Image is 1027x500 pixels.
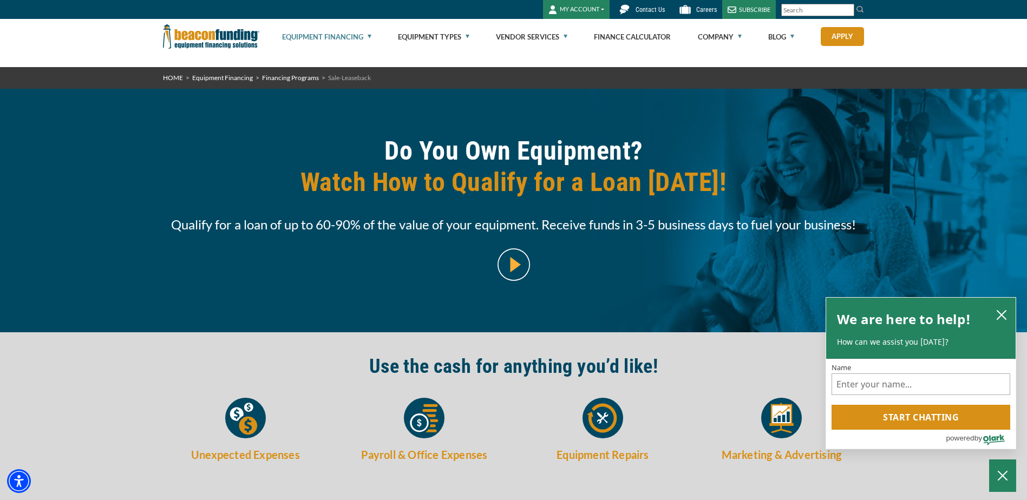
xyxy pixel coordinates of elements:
img: Payroll & Office Expenses [404,398,444,438]
button: Start chatting [832,405,1010,430]
a: Company [698,19,742,54]
div: Accessibility Menu [7,469,31,493]
span: by [974,431,982,445]
span: Sale-Leaseback [328,74,371,82]
a: Equipment Financing [282,19,371,54]
img: Equipment Repairs [583,398,623,438]
input: Name [832,373,1010,395]
h5: Unexpected Expenses [163,446,329,463]
img: Marketing & Advertising [761,398,802,438]
h5: Equipment Repairs [520,446,686,463]
a: Finance Calculator [594,19,671,54]
a: Powered by Olark - open in a new tab [946,430,1016,449]
img: Beacon Funding Corporation logo [163,19,259,54]
a: Apply [821,27,864,46]
a: Equipment Financing [192,74,253,82]
a: Financing Programs [262,74,319,82]
a: Blog [768,19,794,54]
input: Search [781,4,854,16]
span: Watch How to Qualify for a Loan [DATE]! [163,167,865,198]
img: Unexpected Expenses [225,398,266,438]
label: Name [832,364,1010,371]
a: Equipment Types [398,19,469,54]
h5: Payroll & Office Expenses [342,446,507,463]
h1: Do You Own Equipment? [163,135,865,206]
button: close chatbox [993,307,1010,322]
h2: We are here to help! [837,308,971,330]
img: Search [856,5,865,14]
h5: Marketing & Advertising [699,446,865,463]
a: Vendor Services [496,19,567,54]
button: Close Chatbox [989,459,1016,492]
h2: Use the cash for anything you’d like! [163,354,865,379]
a: HOME [163,74,183,82]
a: Clear search text [843,6,852,15]
span: Careers [696,6,717,14]
span: Contact Us [636,6,665,14]
img: video modal pop-up play button [498,248,530,281]
div: olark chatbox [826,297,1016,450]
span: powered [946,431,974,445]
p: How can we assist you [DATE]? [837,337,1005,347]
span: Qualify for a loan of up to 60-90% of the value of your equipment. Receive funds in 3-5 business ... [163,214,865,235]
